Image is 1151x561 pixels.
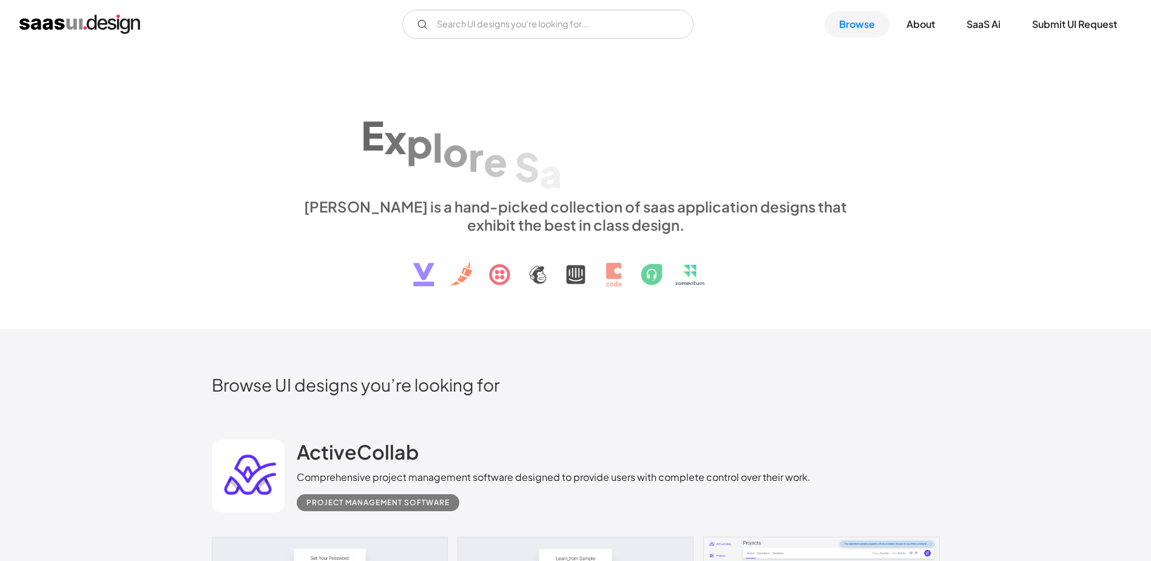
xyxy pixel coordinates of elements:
[484,138,507,185] div: e
[297,470,811,484] div: Comprehensive project management software designed to provide users with complete control over th...
[297,197,855,234] div: [PERSON_NAME] is a hand-picked collection of saas application designs that exhibit the best in cl...
[892,11,950,38] a: About
[19,15,140,34] a: home
[825,11,889,38] a: Browse
[306,495,450,510] div: Project Management Software
[297,440,419,464] h2: ActiveCollab
[212,374,940,395] h2: Browse UI designs you’re looking for
[402,10,694,39] input: Search UI designs you're looking for...
[443,128,468,175] div: o
[539,149,562,195] div: a
[515,143,539,190] div: S
[384,115,407,162] div: x
[297,92,855,186] h1: Explore SaaS UI design patterns & interactions.
[952,11,1015,38] a: SaaS Ai
[468,133,484,180] div: r
[1018,11,1132,38] a: Submit UI Request
[361,112,384,158] div: E
[433,123,443,170] div: l
[407,119,433,166] div: p
[297,440,419,470] a: ActiveCollab
[392,234,760,297] img: text, icon, saas logo
[402,10,694,39] form: Email Form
